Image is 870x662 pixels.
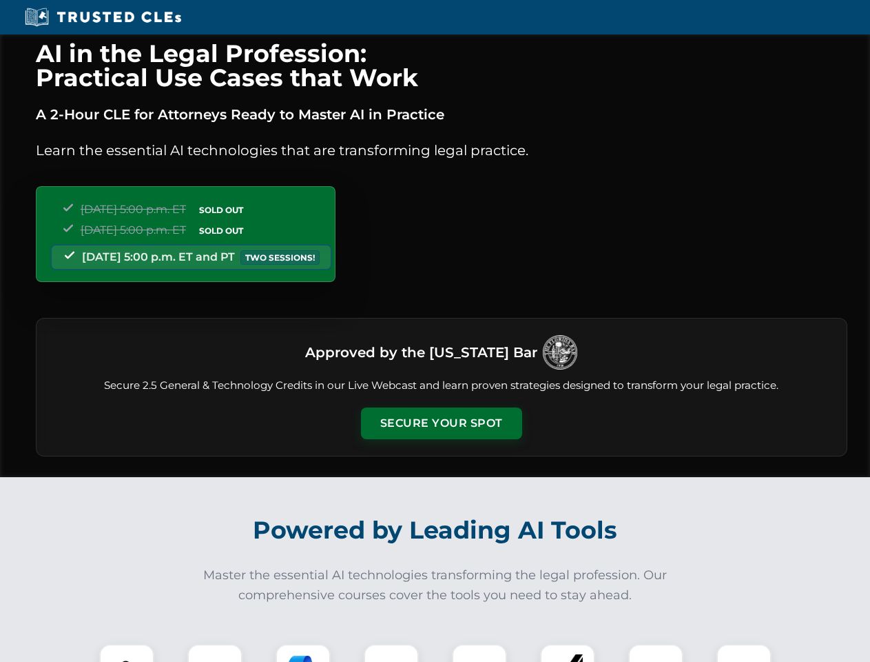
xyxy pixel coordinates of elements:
button: Secure Your Spot [361,408,522,439]
p: A 2-Hour CLE for Attorneys Ready to Master AI in Practice [36,103,847,126]
p: Secure 2.5 General & Technology Credits in our Live Webcast and learn proven strategies designed ... [53,378,830,394]
img: Logo [543,335,577,370]
img: Trusted CLEs [21,7,185,28]
span: SOLD OUT [194,223,248,238]
p: Master the essential AI technologies transforming the legal profession. Our comprehensive courses... [194,565,676,605]
h2: Powered by Leading AI Tools [54,506,817,554]
span: SOLD OUT [194,203,248,217]
span: [DATE] 5:00 p.m. ET [81,203,186,216]
h1: AI in the Legal Profession: Practical Use Cases that Work [36,41,847,90]
p: Learn the essential AI technologies that are transforming legal practice. [36,139,847,161]
span: [DATE] 5:00 p.m. ET [81,223,186,237]
h3: Approved by the [US_STATE] Bar [305,340,537,365]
